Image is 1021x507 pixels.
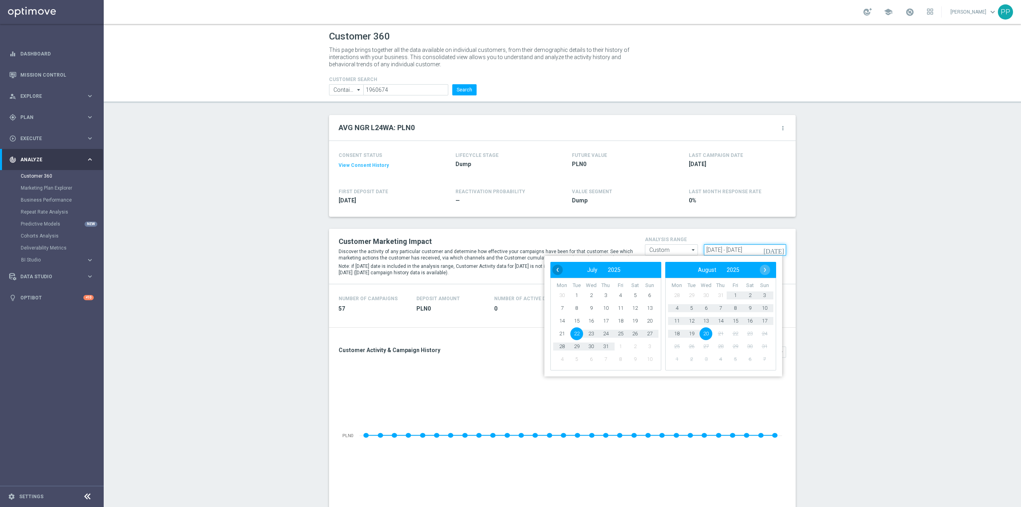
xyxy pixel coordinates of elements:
a: Cohorts Analysis [21,233,83,239]
button: 2025 [603,265,626,275]
span: 8 [614,353,627,366]
span: 2 [585,289,597,302]
div: Mission Control [9,72,94,78]
div: PP [998,4,1013,20]
span: ‹ [552,265,563,275]
div: Explore [9,93,86,100]
div: Cohorts Analysis [21,230,103,242]
th: weekday [743,282,757,289]
div: Mission Control [9,64,94,85]
h2: AVG NGR L24WA: PLN0 [339,123,415,133]
th: weekday [670,282,684,289]
span: Analyze [20,157,86,162]
th: weekday [757,282,772,289]
i: [DATE] [763,246,785,253]
span: 26 [629,327,641,340]
span: 18 [614,315,627,327]
bs-daterangepicker-container: calendar [544,256,782,376]
th: weekday [699,282,714,289]
span: 31 [714,289,727,302]
span: 1 [729,289,742,302]
input: analysis range [704,244,786,255]
span: 21 [556,327,568,340]
span: 17 [599,315,612,327]
button: track_changes Analyze keyboard_arrow_right [9,156,94,163]
div: Plan [9,114,86,121]
button: July [582,265,603,275]
span: 0% [689,197,782,204]
span: 3 [700,353,712,366]
i: keyboard_arrow_right [86,135,94,142]
input: Enter CID, Email, name or phone [363,84,448,95]
bs-datepicker-navigation-view: ​ ​ ​ [552,265,655,275]
button: › [760,265,770,275]
span: 2 [629,340,641,353]
span: 2025-08-20 [689,160,782,168]
span: 4 [614,289,627,302]
span: 21 [714,327,727,340]
span: 9 [629,353,641,366]
span: 13 [643,302,656,315]
i: keyboard_arrow_right [86,256,94,264]
button: View Consent History [339,162,389,169]
th: weekday [555,282,570,289]
span: July [587,267,597,273]
span: 30 [556,289,568,302]
a: Dashboard [20,43,94,64]
span: 11 [614,302,627,315]
p: This page brings together all the data available on individual customers, from their demographic ... [329,46,636,68]
span: 19 [685,327,698,340]
th: weekday [642,282,657,289]
div: BI Studio [21,257,86,262]
span: 4 [670,302,683,315]
h3: Customer Activity & Campaign History [339,347,556,354]
h4: VALUE SEGMENT [572,189,612,194]
span: 10 [599,302,612,315]
span: Dump [455,160,549,168]
span: 10 [643,353,656,366]
h4: FIRST DEPOSIT DATE [339,189,388,194]
span: 22 [729,327,742,340]
span: 7 [758,353,771,366]
span: 20 [643,315,656,327]
span: 10 [758,302,771,315]
input: Contains [329,84,363,95]
a: Repeat Rate Analysis [21,209,83,215]
span: 17 [758,315,771,327]
a: Settings [19,494,43,499]
span: 22 [570,327,583,340]
span: 11 [670,315,683,327]
h4: LIFECYCLE STAGE [455,152,499,158]
span: 26 [685,340,698,353]
span: 12 [685,315,698,327]
span: 27 [643,327,656,340]
span: PLN0 [416,305,485,313]
span: 2 [685,353,698,366]
span: 5 [629,289,641,302]
i: gps_fixed [9,114,16,121]
span: REACTIVATION PROBABILITY [455,189,525,194]
span: PLN0 [572,160,665,168]
button: 2025 [721,265,745,275]
div: Predictive Models [21,218,103,230]
span: 2025 [608,267,621,273]
i: keyboard_arrow_right [86,113,94,121]
h4: Number of Active Days [494,296,555,301]
span: 3 [643,340,656,353]
span: 4 [714,353,727,366]
span: 5 [570,353,583,366]
span: Execute [20,136,86,141]
span: 12 [629,302,641,315]
div: Deliverability Metrics [21,242,103,254]
div: Marketing Plan Explorer [21,182,103,194]
i: arrow_drop_down [690,245,698,255]
h4: analysis range [645,237,786,242]
span: 6 [585,353,597,366]
div: Business Performance [21,194,103,206]
h4: CUSTOMER SEARCH [329,77,477,82]
button: play_circle_outline Execute keyboard_arrow_right [9,135,94,142]
span: 25 [670,340,683,353]
span: 16 [743,315,756,327]
span: school [884,8,893,16]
